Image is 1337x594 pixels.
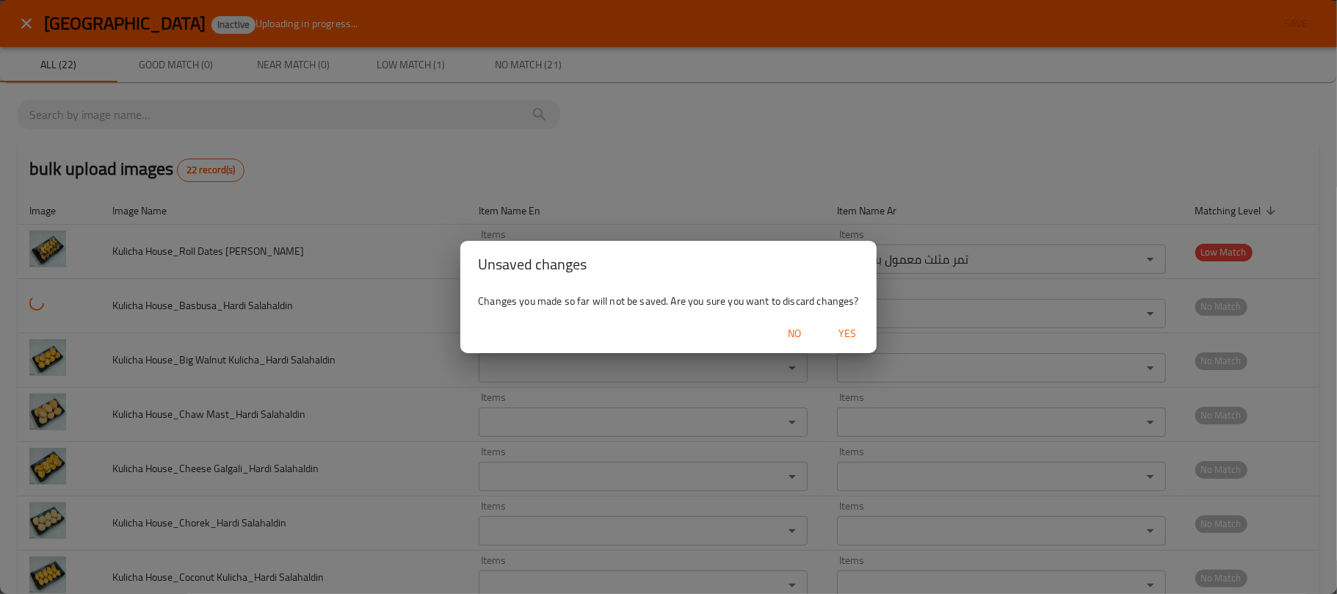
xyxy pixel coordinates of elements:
[830,325,865,343] span: Yes
[824,320,871,347] button: Yes
[64,548,187,562] div: 22 Images uploaded successfully
[460,288,877,314] div: Changes you made so far will not be saved. Are you sure you want to discard changes?
[777,325,812,343] span: No
[771,320,818,347] button: No
[478,253,859,276] h2: Unsaved changes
